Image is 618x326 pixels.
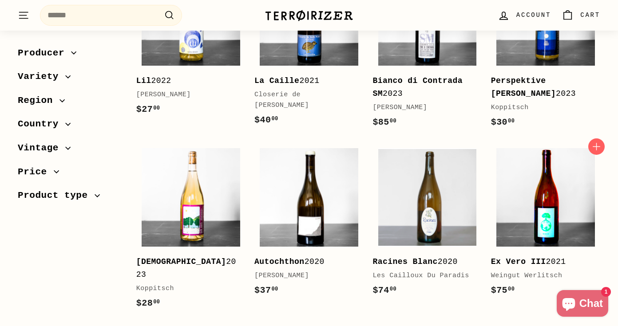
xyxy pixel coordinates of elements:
[136,255,237,281] div: 2023
[492,2,556,28] a: Account
[18,115,122,139] button: Country
[491,255,591,268] div: 2021
[18,43,122,67] button: Producer
[18,138,122,162] button: Vintage
[372,102,473,113] div: [PERSON_NAME]
[136,104,160,114] span: $27
[254,255,355,268] div: 2020
[18,186,122,210] button: Product type
[18,162,122,186] button: Price
[18,141,65,156] span: Vintage
[491,257,546,266] b: Ex Vero III
[516,10,551,20] span: Account
[491,143,600,306] a: Ex Vero III2021Weingut Werlitsch
[18,91,122,115] button: Region
[18,189,95,204] span: Product type
[491,271,591,281] div: Weingut Werlitsch
[491,76,556,98] b: Perspektive [PERSON_NAME]
[18,165,54,180] span: Price
[136,298,160,308] span: $28
[372,76,463,98] b: Bianco di Contrada SM
[491,75,591,100] div: 2023
[254,115,278,125] span: $40
[580,10,600,20] span: Cart
[491,285,515,295] span: $75
[136,143,246,319] a: [DEMOGRAPHIC_DATA]2023Koppitsch
[136,90,237,100] div: [PERSON_NAME]
[372,285,396,295] span: $74
[372,75,473,100] div: 2023
[136,76,151,85] b: Lil
[271,286,278,292] sup: 00
[153,299,160,305] sup: 00
[18,117,65,132] span: Country
[18,67,122,91] button: Variety
[508,286,515,292] sup: 00
[491,102,591,113] div: Koppitsch
[491,117,515,127] span: $30
[254,257,305,266] b: Autochthon
[136,283,237,294] div: Koppitsch
[372,257,437,266] b: Racines Blanc
[372,143,482,306] a: Racines Blanc2020Les Cailloux Du Paradis
[136,257,226,266] b: [DEMOGRAPHIC_DATA]
[153,105,160,111] sup: 00
[390,118,396,124] sup: 00
[254,76,299,85] b: La Caille
[254,90,355,111] div: Closerie de [PERSON_NAME]
[254,285,278,295] span: $37
[271,116,278,122] sup: 00
[372,271,473,281] div: Les Cailloux Du Paradis
[556,2,606,28] a: Cart
[254,271,355,281] div: [PERSON_NAME]
[554,290,611,319] inbox-online-store-chat: Shopify online store chat
[390,286,396,292] sup: 00
[508,118,515,124] sup: 00
[18,93,59,108] span: Region
[254,143,364,306] a: Autochthon2020[PERSON_NAME]
[372,255,473,268] div: 2020
[254,75,355,87] div: 2021
[18,70,65,85] span: Variety
[18,46,71,61] span: Producer
[372,117,396,127] span: $85
[136,75,237,87] div: 2022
